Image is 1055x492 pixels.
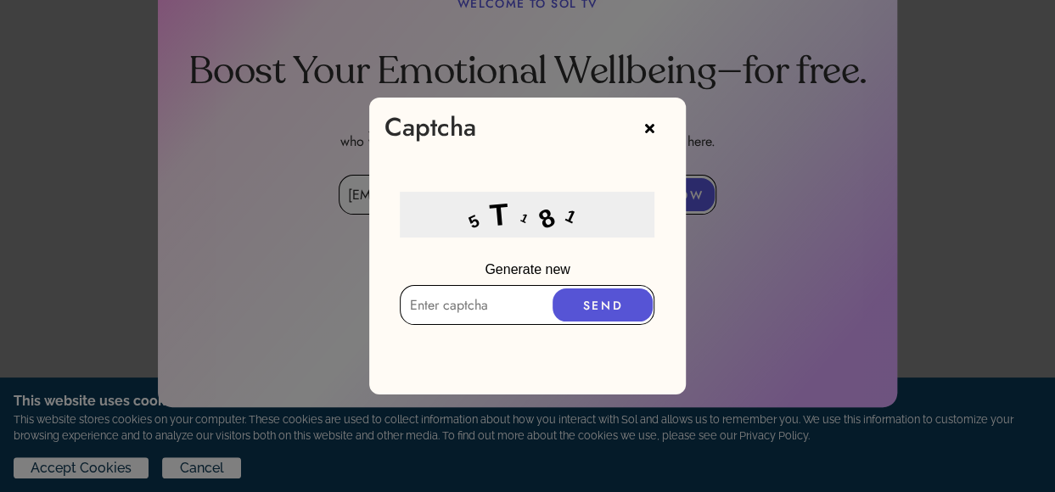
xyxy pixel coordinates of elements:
div: 1 [518,209,542,232]
div: 1 [561,203,591,235]
button: SEND [553,288,653,321]
div: Captcha [384,113,476,141]
input: Enter captcha [400,285,654,325]
p: Generate new [369,254,686,285]
div: 8 [532,193,572,239]
div: T [488,191,523,239]
div: 5 [464,203,494,235]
